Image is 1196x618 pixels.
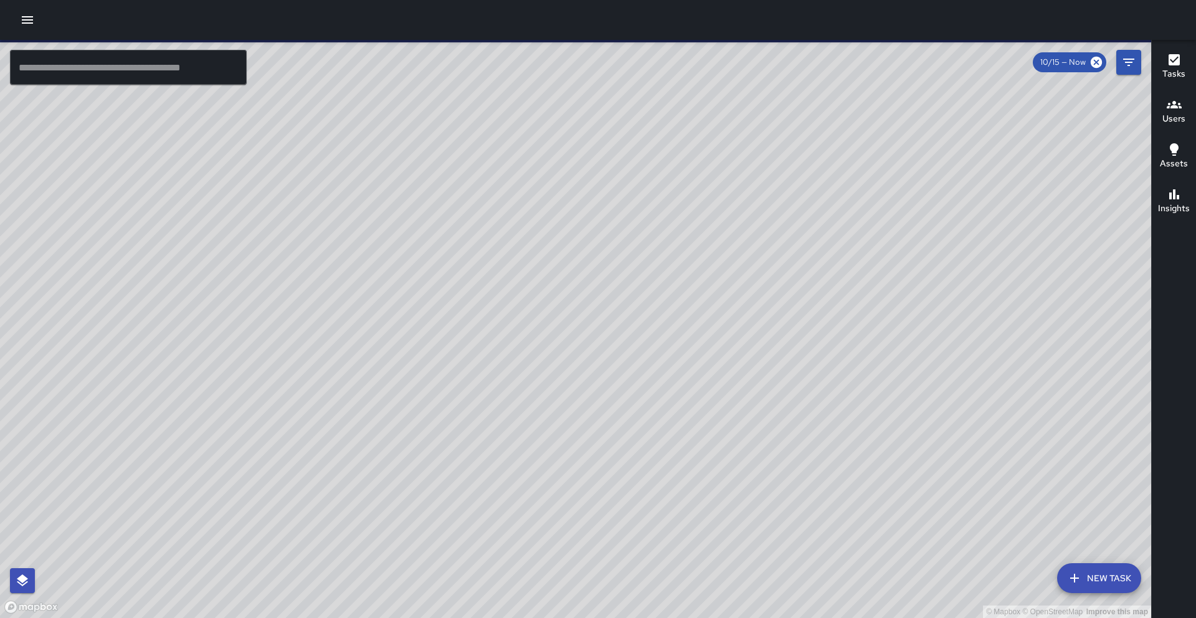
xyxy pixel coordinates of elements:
h6: Insights [1158,202,1190,216]
button: Users [1152,90,1196,135]
h6: Assets [1160,157,1188,171]
span: 10/15 — Now [1033,56,1093,69]
button: Assets [1152,135,1196,179]
h6: Users [1162,112,1185,126]
button: Tasks [1152,45,1196,90]
button: Filters [1116,50,1141,75]
button: New Task [1057,563,1141,593]
button: Insights [1152,179,1196,224]
div: 10/15 — Now [1033,52,1106,72]
h6: Tasks [1162,67,1185,81]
